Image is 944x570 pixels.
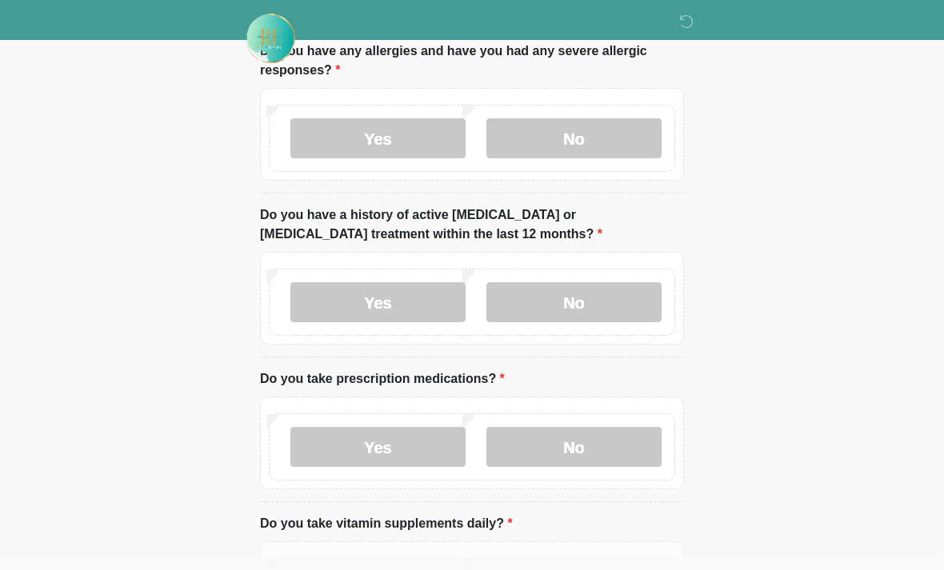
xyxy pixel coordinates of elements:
label: Do you have a history of active [MEDICAL_DATA] or [MEDICAL_DATA] treatment within the last 12 mon... [260,205,684,244]
label: Yes [290,118,466,158]
label: No [486,427,662,467]
label: Yes [290,282,466,322]
label: Do you take vitamin supplements daily? [260,514,513,533]
img: Rehydrate Aesthetics & Wellness Logo [244,12,297,65]
label: Do you take prescription medications? [260,369,505,389]
label: Yes [290,427,466,467]
label: No [486,282,662,322]
label: No [486,118,662,158]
